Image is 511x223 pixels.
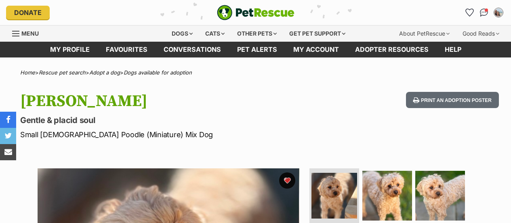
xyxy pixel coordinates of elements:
[12,25,44,40] a: Menu
[437,42,469,57] a: Help
[492,6,505,19] button: My account
[20,92,312,110] h1: [PERSON_NAME]
[229,42,285,57] a: Pet alerts
[166,25,198,42] div: Dogs
[21,30,39,37] span: Menu
[393,25,455,42] div: About PetRescue
[39,69,86,76] a: Rescue pet search
[284,25,351,42] div: Get pet support
[217,5,294,20] img: logo-e224e6f780fb5917bec1dbf3a21bbac754714ae5b6737aabdf751b685950b380.svg
[124,69,192,76] a: Dogs available for adoption
[362,171,412,221] img: Photo of Quinn
[311,173,357,219] img: Photo of Quinn
[279,172,295,189] button: favourite
[457,25,505,42] div: Good Reads
[20,129,312,140] p: Small [DEMOGRAPHIC_DATA] Poodle (Miniature) Mix Dog
[6,6,50,19] a: Donate
[156,42,229,57] a: conversations
[406,92,499,108] button: Print an adoption poster
[480,8,488,17] img: chat-41dd97257d64d25036548639549fe6c8038ab92f7586957e7f3b1b290dea8141.svg
[285,42,347,57] a: My account
[415,171,465,221] img: Photo of Quinn
[42,42,98,57] a: My profile
[463,6,476,19] a: Favourites
[231,25,282,42] div: Other pets
[217,5,294,20] a: PetRescue
[477,6,490,19] a: Conversations
[89,69,120,76] a: Adopt a dog
[494,8,503,17] img: Jacqui Theobald profile pic
[463,6,505,19] ul: Account quick links
[20,115,312,126] p: Gentle & placid soul
[20,69,35,76] a: Home
[200,25,230,42] div: Cats
[98,42,156,57] a: Favourites
[347,42,437,57] a: Adopter resources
